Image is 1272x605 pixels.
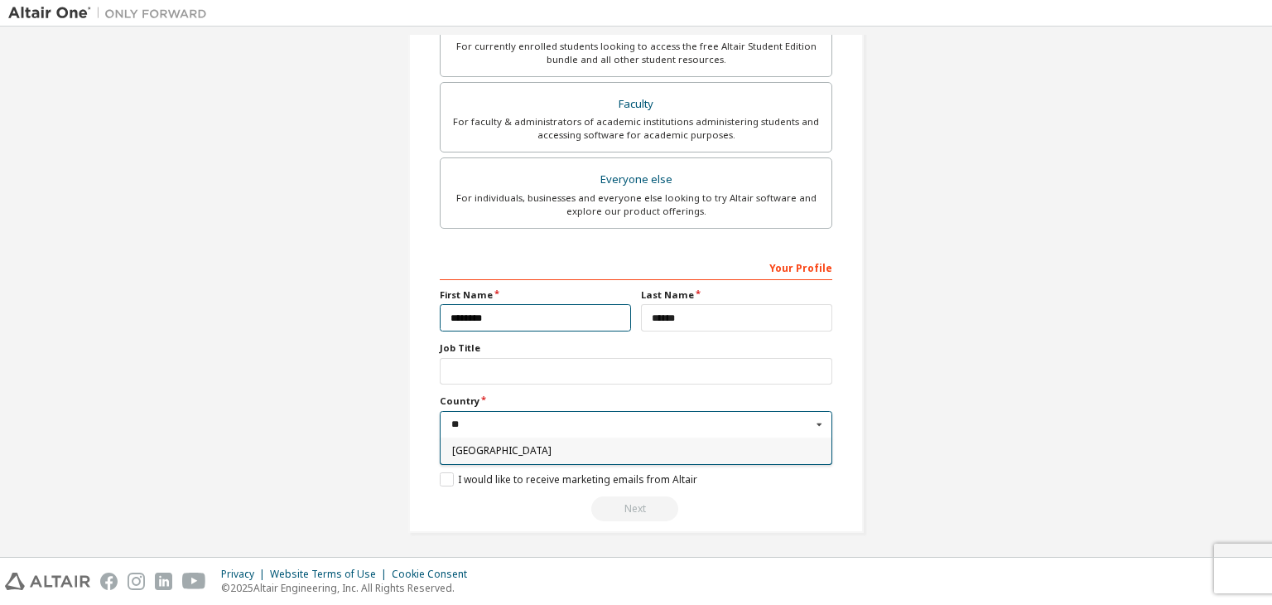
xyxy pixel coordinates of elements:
[440,341,832,355] label: Job Title
[641,288,832,302] label: Last Name
[452,446,821,456] span: [GEOGRAPHIC_DATA]
[155,573,172,590] img: linkedin.svg
[270,568,392,581] div: Website Terms of Use
[450,115,821,142] div: For faculty & administrators of academic institutions administering students and accessing softwa...
[450,191,821,218] div: For individuals, businesses and everyone else looking to try Altair software and explore our prod...
[450,168,821,191] div: Everyone else
[440,254,832,280] div: Your Profile
[440,288,631,302] label: First Name
[128,573,145,590] img: instagram.svg
[450,40,821,66] div: For currently enrolled students looking to access the free Altair Student Edition bundle and all ...
[8,5,215,22] img: Altair One
[5,573,90,590] img: altair_logo.svg
[392,568,477,581] div: Cookie Consent
[100,573,118,590] img: facebook.svg
[221,581,477,595] p: © 2025 Altair Engineering, Inc. All Rights Reserved.
[221,568,270,581] div: Privacy
[440,472,697,486] label: I would like to receive marketing emails from Altair
[440,496,832,521] div: Read and acccept EULA to continue
[450,93,821,116] div: Faculty
[182,573,206,590] img: youtube.svg
[440,394,832,408] label: Country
